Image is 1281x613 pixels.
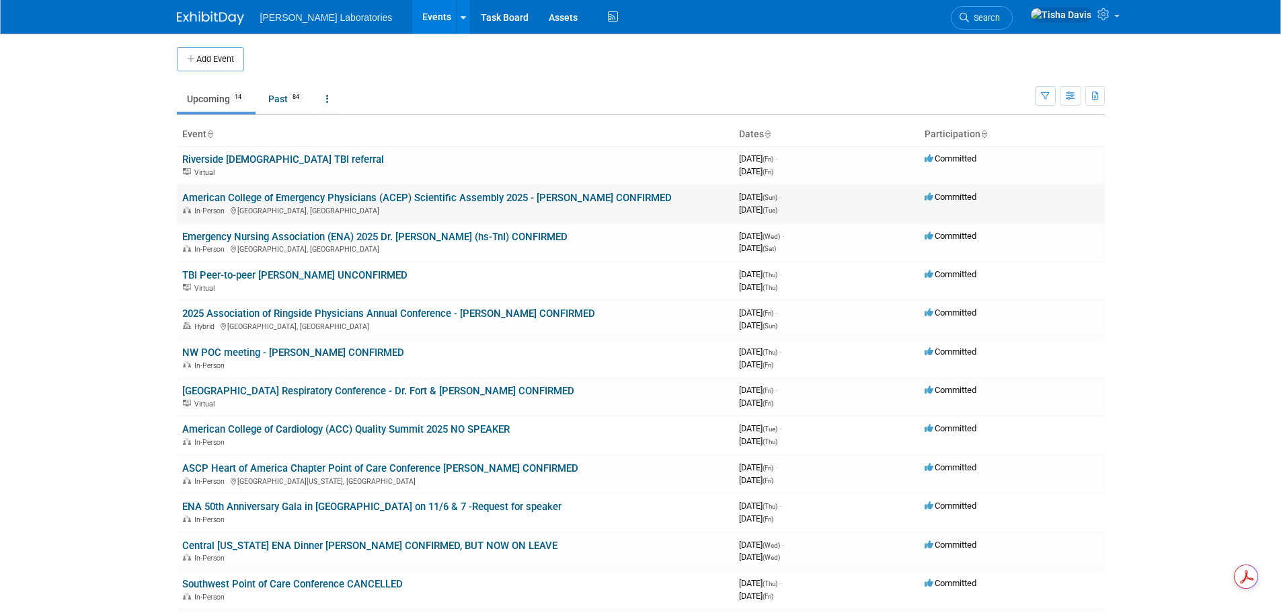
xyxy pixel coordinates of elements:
span: Virtual [194,284,219,293]
span: Committed [925,308,976,318]
th: Participation [919,123,1105,146]
a: Past84 [258,86,313,112]
a: NW POC meeting - [PERSON_NAME] CONFIRMED [182,347,404,359]
span: (Fri) [763,310,773,317]
a: Emergency Nursing Association (ENA) 2025 Dr. [PERSON_NAME] (hs-TnI) CONFIRMED [182,231,568,243]
span: Hybrid [194,322,219,331]
span: [DATE] [739,462,777,472]
a: Sort by Participation Type [980,129,987,139]
span: In-Person [194,554,229,563]
a: American College of Emergency Physicians (ACEP) Scientific Assembly 2025 - [PERSON_NAME] CONFIRMED [182,192,672,204]
span: [DATE] [739,501,781,511]
div: [GEOGRAPHIC_DATA], [GEOGRAPHIC_DATA] [182,243,728,254]
span: (Fri) [763,155,773,163]
span: (Wed) [763,542,780,549]
span: - [775,462,777,472]
span: (Fri) [763,464,773,472]
th: Dates [734,123,919,146]
span: (Fri) [763,387,773,394]
span: (Thu) [763,438,777,445]
span: - [779,501,781,511]
span: - [775,153,777,164]
span: (Sun) [763,194,777,201]
a: American College of Cardiology (ACC) Quality Summit 2025 NO SPEAKER [182,423,510,435]
button: Add Event [177,47,244,71]
a: Upcoming14 [177,86,256,112]
span: (Tue) [763,207,777,214]
span: Committed [925,462,976,472]
span: (Fri) [763,477,773,484]
span: (Thu) [763,271,777,279]
span: (Fri) [763,168,773,176]
span: Committed [925,269,976,279]
a: Riverside [DEMOGRAPHIC_DATA] TBI referral [182,153,384,166]
span: [DATE] [739,475,773,485]
span: In-Person [194,515,229,524]
img: In-Person Event [183,515,191,522]
th: Event [177,123,734,146]
span: Committed [925,192,976,202]
a: Central [US_STATE] ENA Dinner [PERSON_NAME] CONFIRMED, BUT NOW ON LEAVE [182,540,557,552]
span: In-Person [194,207,229,215]
span: [DATE] [739,385,777,395]
span: (Thu) [763,580,777,587]
span: [DATE] [739,359,773,369]
span: Committed [925,578,976,588]
span: - [779,578,781,588]
span: Search [969,13,1000,23]
a: Search [951,6,1013,30]
span: - [779,192,781,202]
div: [GEOGRAPHIC_DATA], [GEOGRAPHIC_DATA] [182,320,728,331]
span: [DATE] [739,578,781,588]
img: Virtual Event [183,284,191,291]
span: Virtual [194,400,219,408]
span: [PERSON_NAME] Laboratories [260,12,393,23]
span: [DATE] [739,591,773,601]
span: (Fri) [763,400,773,407]
span: Committed [925,385,976,395]
span: (Sun) [763,322,777,330]
span: - [779,269,781,279]
span: [DATE] [739,552,780,562]
div: [GEOGRAPHIC_DATA], [GEOGRAPHIC_DATA] [182,205,728,215]
img: In-Person Event [183,477,191,484]
img: Virtual Event [183,400,191,406]
span: - [779,347,781,357]
span: In-Person [194,477,229,486]
span: (Sat) [763,245,776,252]
span: 84 [288,92,303,102]
span: 14 [231,92,245,102]
span: In-Person [194,361,229,370]
span: (Fri) [763,361,773,369]
span: [DATE] [739,513,773,524]
span: In-Person [194,438,229,447]
span: [DATE] [739,308,777,318]
img: In-Person Event [183,245,191,252]
img: Tisha Davis [1030,7,1092,22]
img: Virtual Event [183,168,191,175]
span: [DATE] [739,347,781,357]
span: - [775,385,777,395]
img: Hybrid Event [183,322,191,329]
a: TBI Peer-to-peer [PERSON_NAME] UNCONFIRMED [182,269,407,281]
img: In-Person Event [183,361,191,368]
span: In-Person [194,593,229,602]
span: [DATE] [739,423,781,433]
a: [GEOGRAPHIC_DATA] Respiratory Conference - Dr. Fort & [PERSON_NAME] CONFIRMED [182,385,574,397]
span: In-Person [194,245,229,254]
a: Sort by Start Date [764,129,771,139]
img: In-Person Event [183,438,191,445]
a: ASCP Heart of America Chapter Point of Care Conference [PERSON_NAME] CONFIRMED [182,462,578,474]
span: - [782,231,784,241]
span: (Tue) [763,425,777,433]
span: (Fri) [763,593,773,600]
span: [DATE] [739,540,784,550]
span: Committed [925,153,976,164]
span: [DATE] [739,398,773,408]
span: [DATE] [739,243,776,253]
span: [DATE] [739,320,777,330]
span: (Thu) [763,284,777,291]
span: (Wed) [763,554,780,561]
span: [DATE] [739,153,777,164]
span: - [775,308,777,318]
